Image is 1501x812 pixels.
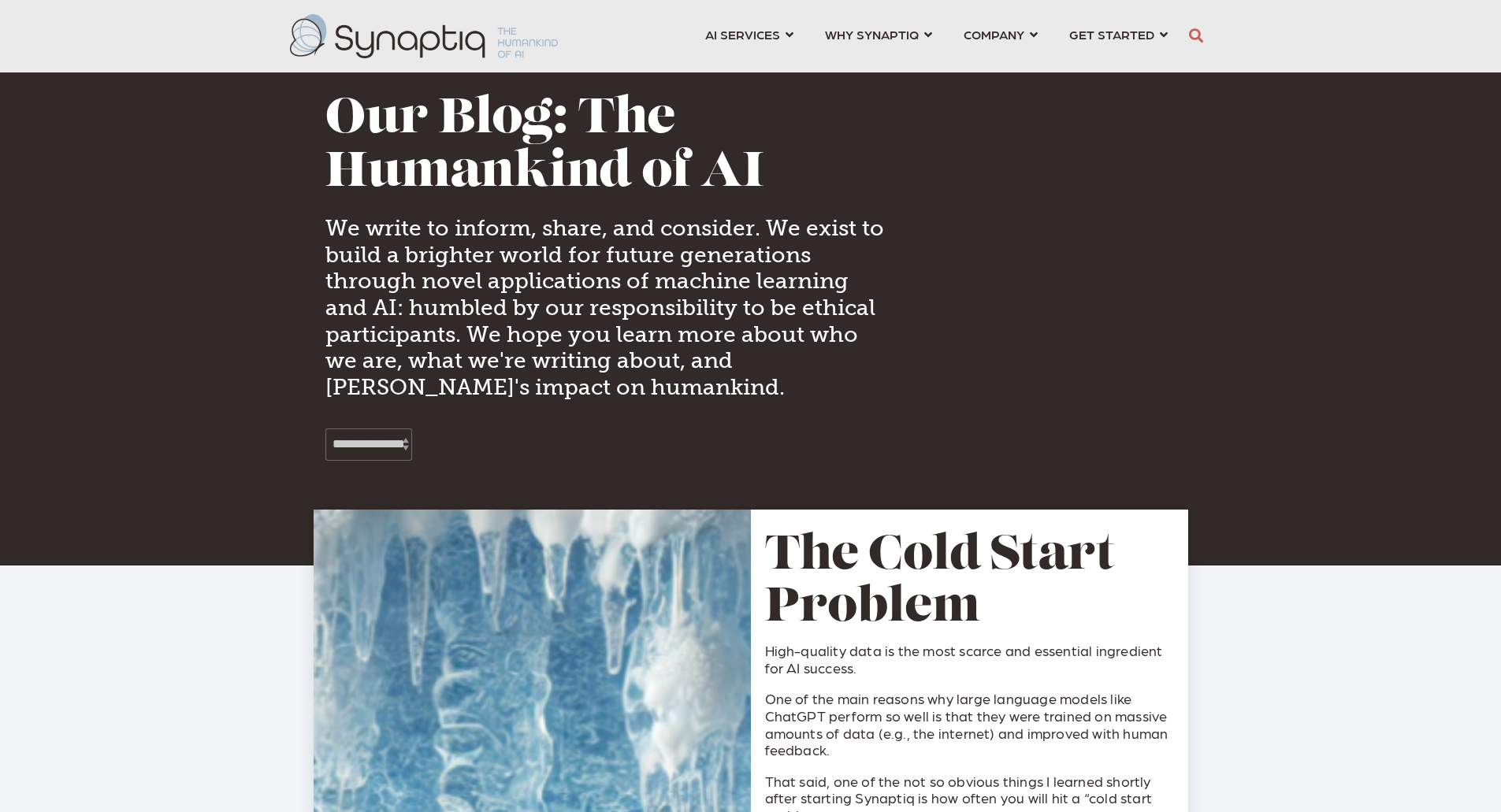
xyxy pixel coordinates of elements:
p: One of the main reasons why large language models like ChatGPT perform so well is that they were ... [765,690,1174,758]
a: AI SERVICES [705,20,793,49]
h1: Our Blog: The Humankind of AI [325,94,885,201]
a: GET STARTED [1069,20,1168,49]
a: WHY SYNAPTIQ [825,20,932,49]
span: AI SERVICES [705,24,780,45]
img: synaptiq logo-2 [290,14,558,58]
nav: menu [689,8,1183,65]
h4: We write to inform, share, and consider. We exist to build a brighter world for future generation... [325,215,885,400]
p: High-quality data is the most scarce and essential ingredient for AI success. [765,642,1174,676]
a: COMPANY [964,20,1038,49]
span: COMPANY [964,24,1024,45]
span: GET STARTED [1069,24,1154,45]
a: The Cold Start Problem [765,533,1114,632]
span: WHY SYNAPTIQ [825,24,919,45]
